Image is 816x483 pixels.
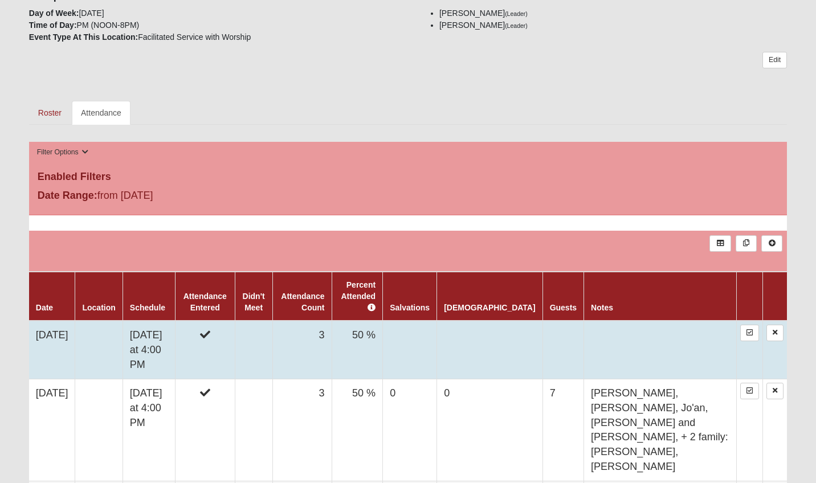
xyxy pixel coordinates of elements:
td: 50 % [332,321,383,379]
td: [DATE] at 4:00 PM [123,321,175,379]
td: [PERSON_NAME], [PERSON_NAME], Jo'an, [PERSON_NAME] and [PERSON_NAME], + 2 family: [PERSON_NAME], ... [584,379,737,481]
a: Enter Attendance [740,325,759,341]
li: [PERSON_NAME] [439,19,787,31]
td: 7 [542,379,584,481]
strong: Event Type At This Location: [29,32,138,42]
td: 3 [272,321,332,379]
a: Delete [766,325,784,341]
a: Attendance [72,101,130,125]
a: Location [82,303,115,312]
th: Guests [542,272,584,321]
a: Didn't Meet [243,292,265,312]
td: 0 [437,379,542,481]
h4: Enabled Filters [38,171,778,183]
td: 50 % [332,379,383,481]
th: Salvations [383,272,437,321]
a: Export to Excel [709,235,731,252]
a: Percent Attended [341,280,376,312]
td: 0 [383,379,437,481]
td: 3 [272,379,332,481]
small: (Leader) [505,10,528,17]
a: Attendance Entered [183,292,227,312]
small: (Leader) [505,22,528,29]
a: Edit [762,52,787,68]
strong: Day of Week: [29,9,79,18]
td: [DATE] [29,321,75,379]
strong: Time of Day: [29,21,77,30]
a: Merge Records into Merge Template [736,235,757,252]
td: [DATE] at 4:00 PM [123,379,175,481]
div: from [DATE] [29,188,281,206]
label: Date Range: [38,188,97,203]
a: Delete [766,383,784,399]
a: Roster [29,101,71,125]
button: Filter Options [34,146,92,158]
a: Schedule [130,303,165,312]
a: Alt+N [761,235,782,252]
td: [DATE] [29,379,75,481]
a: Enter Attendance [740,383,759,399]
a: Date [36,303,53,312]
a: Notes [591,303,613,312]
th: [DEMOGRAPHIC_DATA] [437,272,542,321]
li: [PERSON_NAME] [439,7,787,19]
a: Attendance Count [281,292,324,312]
